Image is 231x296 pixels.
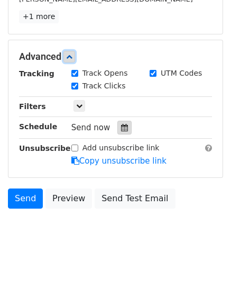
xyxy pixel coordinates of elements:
[71,123,110,132] span: Send now
[82,80,126,92] label: Track Clicks
[178,245,231,296] iframe: Chat Widget
[19,122,57,131] strong: Schedule
[8,189,43,209] a: Send
[71,156,167,166] a: Copy unsubscribe link
[19,144,71,153] strong: Unsubscribe
[95,189,175,209] a: Send Test Email
[82,68,128,79] label: Track Opens
[45,189,92,209] a: Preview
[82,142,160,154] label: Add unsubscribe link
[19,102,46,111] strong: Filters
[19,51,212,62] h5: Advanced
[19,10,59,23] a: +1 more
[178,245,231,296] div: Chat-Widget
[19,69,54,78] strong: Tracking
[161,68,202,79] label: UTM Codes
